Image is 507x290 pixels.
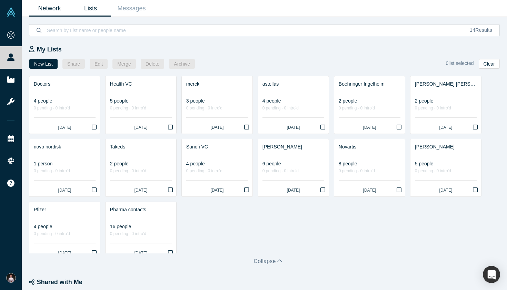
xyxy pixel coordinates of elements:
[415,167,477,175] div: 0 pending · 0 intro'd
[164,247,176,259] button: Bookmark
[110,250,172,256] div: [DATE]
[262,160,324,167] div: 6 people
[339,97,400,105] div: 2 people
[34,206,96,213] div: Pfizer
[110,80,172,88] div: Health VC
[186,143,248,151] div: Sanofi VC
[34,80,96,88] div: Doctors
[415,160,477,167] div: 5 people
[339,167,400,175] div: 0 pending · 0 intro'd
[339,105,400,112] div: 0 pending · 0 intro'd
[262,143,324,151] div: [PERSON_NAME]
[141,59,164,69] button: Delete
[470,27,475,33] span: 14
[106,139,176,196] a: Takeds2 people0 pending · 0 intro'd[DATE]
[186,187,248,193] div: [DATE]
[415,124,477,130] div: [DATE]
[110,124,172,130] div: [DATE]
[34,160,96,167] div: 1 person
[106,76,176,134] a: Health VC5 people0 pending · 0 intro'd[DATE]
[339,80,400,88] div: Boehringer Ingelheim
[34,167,96,175] div: 0 pending · 0 intro'd
[410,139,481,196] a: [PERSON_NAME]5 people0 pending · 0 intro'd[DATE]
[106,202,176,259] a: Pharma contacts16 people0 pending · 0 intro'd[DATE]
[34,230,96,238] div: 0 pending · 0 intro'd
[110,223,172,230] div: 16 people
[29,45,507,54] div: My Lists
[393,122,405,134] button: Bookmark
[334,76,405,134] a: Boehringer Ingelheim2 people0 pending · 0 intro'd[DATE]
[262,124,324,130] div: [DATE]
[415,143,477,151] div: [PERSON_NAME]
[70,0,111,17] a: Lists
[254,257,282,265] button: Collapse
[29,139,100,196] a: novo nordisk1 person0 pending · 0 intro'd[DATE]
[88,184,100,196] button: Bookmark
[169,59,195,69] button: Archive
[29,202,100,259] a: Pfizer4 people0 pending · 0 intro'd[DATE]
[62,59,85,69] button: Share
[262,97,324,105] div: 4 people
[415,187,477,193] div: [DATE]
[258,76,329,134] a: astellas4 people0 pending · 0 intro'd[DATE]
[186,80,248,88] div: merck
[90,59,108,69] button: Edit
[415,80,477,88] div: [PERSON_NAME] [PERSON_NAME] and Medtronic
[46,22,463,38] input: Search by List name or people name
[34,105,96,112] div: 0 pending · 0 intro'd
[262,187,324,193] div: [DATE]
[34,143,96,151] div: novo nordisk
[339,187,400,193] div: [DATE]
[34,223,96,230] div: 4 people
[469,184,481,196] button: Bookmark
[186,160,248,167] div: 4 people
[29,59,58,69] button: New List
[262,80,324,88] div: astellas
[334,139,405,196] a: Novartis8 people0 pending · 0 intro'd[DATE]
[186,105,248,112] div: 0 pending · 0 intro'd
[415,97,477,105] div: 2 people
[110,97,172,105] div: 5 people
[240,122,252,134] button: Bookmark
[258,139,329,196] a: [PERSON_NAME]6 people0 pending · 0 intro'd[DATE]
[164,122,176,134] button: Bookmark
[34,187,96,193] div: [DATE]
[34,250,96,256] div: [DATE]
[469,122,481,134] button: Bookmark
[110,206,172,213] div: Pharma contacts
[111,0,152,17] a: Messages
[112,59,136,69] button: Merge
[479,59,500,69] button: Clear
[317,184,329,196] button: Bookmark
[6,273,16,283] img: Denis Vurdov's Account
[182,76,252,134] a: merck3 people0 pending · 0 intro'd[DATE]
[186,167,248,175] div: 0 pending · 0 intro'd
[339,143,400,151] div: Novartis
[186,124,248,130] div: [DATE]
[29,278,507,287] div: Shared with Me
[240,184,252,196] button: Bookmark
[186,97,248,105] div: 3 people
[110,160,172,167] div: 2 people
[317,122,329,134] button: Bookmark
[110,187,172,193] div: [DATE]
[88,122,100,134] button: Bookmark
[182,139,252,196] a: Sanofi VC4 people0 pending · 0 intro'd[DATE]
[339,160,400,167] div: 8 people
[6,7,16,17] img: Alchemist Vault Logo
[110,143,172,151] div: Takeds
[415,105,477,112] div: 0 pending · 0 intro'd
[393,184,405,196] button: Bookmark
[262,167,324,175] div: 0 pending · 0 intro'd
[446,60,474,66] span: 0 list selected
[88,247,100,259] button: Bookmark
[34,124,96,130] div: [DATE]
[110,230,172,238] div: 0 pending · 0 intro'd
[470,27,492,33] span: Results
[110,105,172,112] div: 0 pending · 0 intro'd
[29,0,70,17] a: Network
[110,167,172,175] div: 0 pending · 0 intro'd
[29,76,100,134] a: Doctors4 people0 pending · 0 intro'd[DATE]
[339,124,400,130] div: [DATE]
[410,76,481,134] a: [PERSON_NAME] [PERSON_NAME] and Medtronic2 people0 pending · 0 intro'd[DATE]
